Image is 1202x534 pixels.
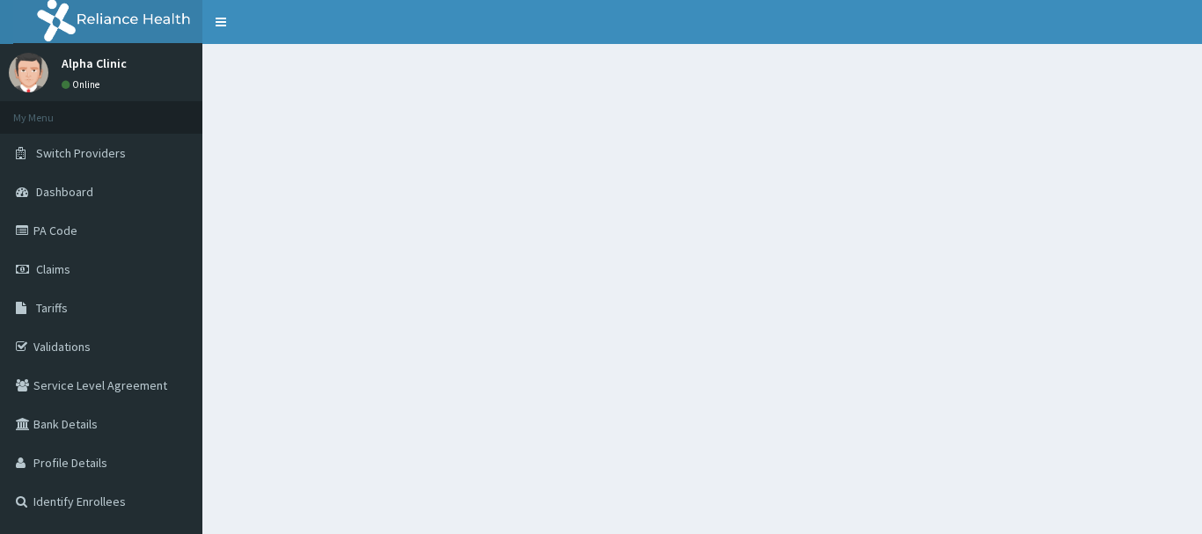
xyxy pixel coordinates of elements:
[62,57,127,69] p: Alpha Clinic
[36,300,68,316] span: Tariffs
[36,184,93,200] span: Dashboard
[36,145,126,161] span: Switch Providers
[9,53,48,92] img: User Image
[62,78,104,91] a: Online
[36,261,70,277] span: Claims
